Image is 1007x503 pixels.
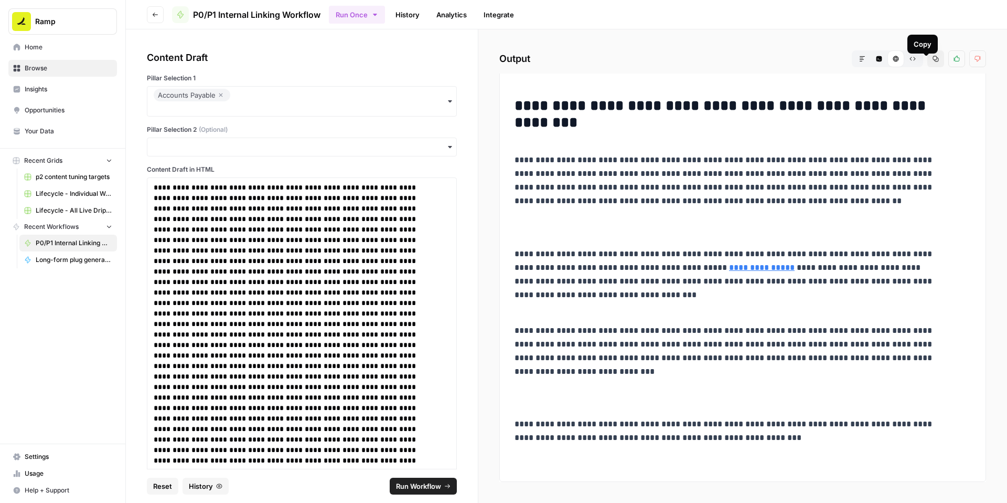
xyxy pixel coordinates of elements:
[8,8,117,35] button: Workspace: Ramp
[147,74,457,83] label: Pillar Selection 1
[390,478,457,495] button: Run Workflow
[35,16,99,27] span: Ramp
[389,6,426,23] a: History
[19,202,117,219] a: Lifecycle - All Live Drip Data
[329,6,385,24] button: Run Once
[183,478,229,495] button: History
[19,169,117,185] a: p2 content tuning targets
[25,64,112,73] span: Browse
[36,255,112,265] span: Long-form plug generator – Content tuning version
[499,50,986,67] h2: Output
[25,127,112,136] span: Your Data
[19,235,117,251] a: P0/P1 Internal Linking Workflow
[25,85,112,94] span: Insights
[914,39,931,49] div: Copy
[36,189,112,198] span: Lifecycle - Individual Weekly Analysis
[477,6,520,23] a: Integrate
[19,251,117,268] a: Long-form plug generator – Content tuning version
[193,8,320,21] span: P0/P1 Internal Linking Workflow
[199,125,228,134] span: (Optional)
[8,482,117,499] button: Help + Support
[36,172,112,182] span: p2 content tuning targets
[12,12,31,31] img: Ramp Logo
[25,469,112,478] span: Usage
[25,106,112,115] span: Opportunities
[189,481,213,491] span: History
[8,153,117,169] button: Recent Grids
[36,238,112,248] span: P0/P1 Internal Linking Workflow
[8,448,117,465] a: Settings
[8,60,117,77] a: Browse
[147,50,457,65] div: Content Draft
[147,165,457,174] label: Content Draft in HTML
[8,102,117,119] a: Opportunities
[153,481,172,491] span: Reset
[8,39,117,56] a: Home
[25,452,112,462] span: Settings
[158,89,226,101] div: Accounts Payable
[8,219,117,235] button: Recent Workflows
[24,156,62,165] span: Recent Grids
[19,185,117,202] a: Lifecycle - Individual Weekly Analysis
[147,125,457,134] label: Pillar Selection 2
[25,43,112,52] span: Home
[36,206,112,215] span: Lifecycle - All Live Drip Data
[396,481,441,491] span: Run Workflow
[8,123,117,140] a: Your Data
[147,86,457,117] button: Accounts Payable
[172,6,320,23] a: P0/P1 Internal Linking Workflow
[430,6,473,23] a: Analytics
[24,222,79,232] span: Recent Workflows
[25,486,112,495] span: Help + Support
[147,478,178,495] button: Reset
[8,465,117,482] a: Usage
[8,81,117,98] a: Insights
